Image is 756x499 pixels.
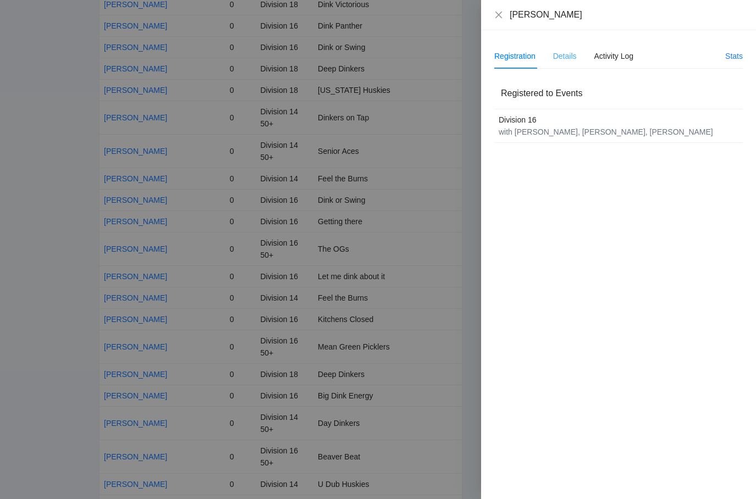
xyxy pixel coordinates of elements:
[494,10,503,20] button: Close
[499,126,729,138] div: with [PERSON_NAME], [PERSON_NAME], [PERSON_NAME]
[553,50,577,62] div: Details
[494,50,536,62] div: Registration
[501,77,736,109] div: Registered to Events
[594,50,634,62] div: Activity Log
[494,10,503,19] span: close
[510,9,582,21] div: [PERSON_NAME]
[725,52,743,60] a: Stats
[499,114,729,126] div: Division 16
